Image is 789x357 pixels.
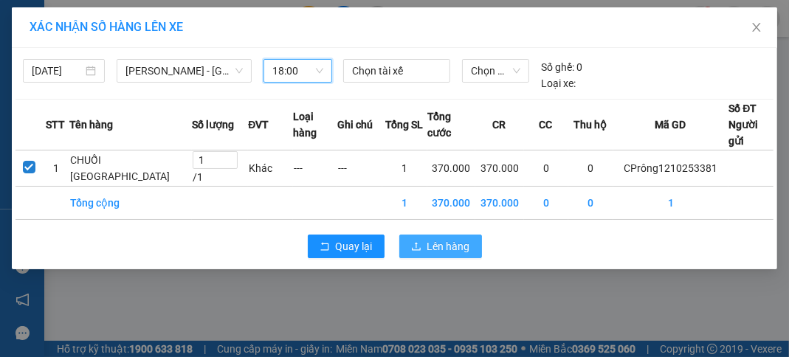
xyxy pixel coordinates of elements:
[192,117,234,133] span: Số lượng
[10,72,82,86] strong: 0901 936 968
[248,150,293,187] td: Khác
[655,117,686,133] span: Mã GD
[382,187,427,220] td: 1
[475,187,523,220] td: 370.000
[46,117,65,133] span: STT
[568,150,613,187] td: 0
[427,187,475,220] td: 370.000
[336,238,373,254] span: Quay lại
[42,150,69,187] td: 1
[272,60,323,82] span: 18:00
[541,75,576,91] span: Loại xe:
[248,117,269,133] span: ĐVT
[69,117,113,133] span: Tên hàng
[69,150,192,187] td: CHUỐI [GEOGRAPHIC_DATA]
[382,150,427,187] td: 1
[736,7,777,49] button: Close
[728,100,773,149] div: Số ĐT Người gửi
[613,187,728,220] td: 1
[751,21,762,33] span: close
[41,14,184,35] span: ĐỨC ĐẠT GIA LAI
[32,63,83,79] input: 12/10/2025
[385,117,423,133] span: Tổng SL
[78,97,190,117] span: VP Chư Prông
[86,41,179,55] strong: [PERSON_NAME]:
[427,108,475,141] span: Tổng cước
[541,59,574,75] span: Số ghế:
[125,60,243,82] span: Gia Lai - Sài Gòn (XE TẢI)
[568,187,613,220] td: 0
[10,97,74,117] span: VP GỬI:
[10,41,80,69] strong: 0931 600 979
[192,150,248,187] td: / 1
[399,235,482,258] button: uploadLên hàng
[613,150,728,187] td: CPrông1210253381
[320,241,330,253] span: rollback
[539,117,552,133] span: CC
[524,187,569,220] td: 0
[541,59,582,75] div: 0
[86,41,205,69] strong: 0901 900 568
[10,41,54,55] strong: Sài Gòn:
[30,20,183,34] span: XÁC NHẬN SỐ HÀNG LÊN XE
[293,108,337,141] span: Loại hàng
[524,150,569,187] td: 0
[86,72,159,86] strong: 0901 933 179
[337,150,382,187] td: ---
[308,235,385,258] button: rollbackQuay lại
[235,66,244,75] span: down
[427,238,470,254] span: Lên hàng
[475,150,523,187] td: 370.000
[427,150,475,187] td: 370.000
[492,117,506,133] span: CR
[337,117,373,133] span: Ghi chú
[69,187,192,220] td: Tổng cộng
[471,60,520,82] span: Chọn xe
[574,117,607,133] span: Thu hộ
[293,150,338,187] td: ---
[411,241,421,253] span: upload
